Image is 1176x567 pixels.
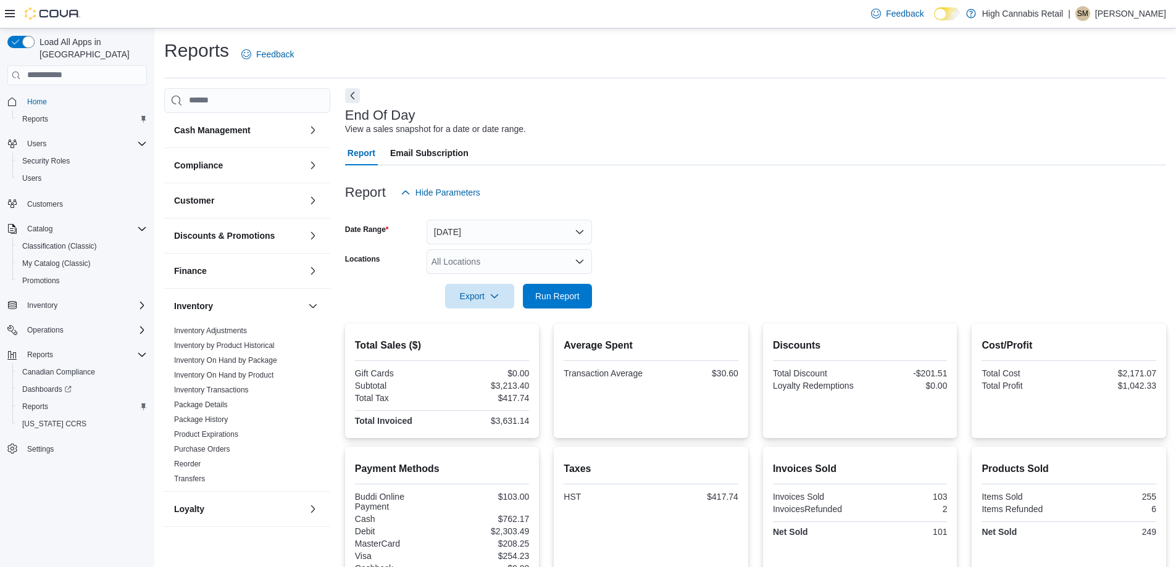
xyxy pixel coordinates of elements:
a: Reports [17,112,53,126]
span: Settings [22,441,147,457]
button: My Catalog (Classic) [12,255,152,272]
h3: OCM [174,538,194,550]
button: Compliance [306,158,320,173]
h1: Reports [164,38,229,63]
h3: Cash Management [174,124,251,136]
a: Canadian Compliance [17,365,100,379]
button: Customers [2,194,152,212]
a: Package History [174,415,228,424]
a: Users [17,171,46,186]
div: 2 [862,504,947,514]
div: Transaction Average [564,368,648,378]
span: Canadian Compliance [22,367,95,377]
button: Cash Management [174,124,303,136]
span: Reports [27,350,53,360]
div: 249 [1072,527,1156,537]
a: Dashboards [12,381,152,398]
nav: Complex example [7,88,147,490]
div: Total Profit [982,381,1066,391]
span: Home [27,97,47,107]
button: [DATE] [427,220,592,244]
h2: Average Spent [564,338,738,353]
a: Transfers [174,474,205,483]
button: Customer [306,193,320,208]
a: Home [22,94,52,109]
span: Promotions [17,273,147,288]
div: Total Discount [773,368,857,378]
h2: Payment Methods [355,461,530,476]
button: Classification (Classic) [12,238,152,255]
span: Export [452,284,507,308]
button: Loyalty [174,503,303,515]
button: Reports [12,110,152,128]
div: Invoices Sold [773,492,857,502]
div: Loyalty Redemptions [773,381,857,391]
strong: Net Sold [773,527,808,537]
span: Dashboards [22,384,72,394]
p: [PERSON_NAME] [1095,6,1166,21]
label: Locations [345,254,380,264]
div: $208.25 [444,539,529,548]
div: InvoicesRefunded [773,504,857,514]
a: Settings [22,442,59,457]
p: | [1068,6,1070,21]
span: Customers [22,196,147,211]
button: Discounts & Promotions [306,228,320,243]
input: Dark Mode [934,7,960,20]
div: $3,213.40 [444,381,529,391]
a: Reports [17,399,53,414]
div: Debit [355,526,440,536]
span: Run Report [535,290,580,302]
button: Discounts & Promotions [174,230,303,242]
div: Items Sold [982,492,1066,502]
h3: End Of Day [345,108,415,123]
div: Buddi Online Payment [355,492,440,511]
button: Inventory [306,299,320,313]
button: OCM [174,538,303,550]
button: Canadian Compliance [12,363,152,381]
span: Inventory [22,298,147,313]
h3: Report [345,185,386,200]
div: $1,042.33 [1072,381,1156,391]
span: Washington CCRS [17,416,147,431]
label: Date Range [345,225,389,234]
button: Loyalty [306,502,320,516]
button: Users [22,136,51,151]
a: Product Expirations [174,430,238,439]
span: Reorder [174,459,201,469]
a: Dashboards [17,382,77,397]
button: Compliance [174,159,303,172]
div: $2,171.07 [1072,368,1156,378]
span: Inventory On Hand by Package [174,355,277,365]
button: Customer [174,194,303,207]
h3: Discounts & Promotions [174,230,275,242]
span: Users [22,173,41,183]
button: OCM [306,537,320,552]
div: $417.74 [654,492,738,502]
button: Export [445,284,514,308]
span: Security Roles [17,154,147,168]
span: Inventory Adjustments [174,326,247,336]
div: Visa [355,551,440,561]
a: Inventory Transactions [174,386,249,394]
div: Gift Cards [355,368,440,378]
div: MasterCard [355,539,440,548]
span: Catalog [22,221,147,236]
span: Dark Mode [934,20,935,21]
button: Inventory [2,297,152,314]
button: Catalog [22,221,57,236]
a: Classification (Classic) [17,239,102,254]
a: Inventory by Product Historical [174,341,275,350]
span: Email Subscription [390,141,469,165]
div: $417.74 [444,393,529,403]
h2: Invoices Sold [773,461,948,476]
a: My Catalog (Classic) [17,256,96,271]
span: Feedback [256,48,294,60]
span: Inventory [27,300,57,310]
button: Reports [22,347,58,362]
a: Inventory Adjustments [174,326,247,335]
span: Report [348,141,375,165]
button: Finance [174,265,303,277]
button: Run Report [523,284,592,308]
span: Dashboards [17,382,147,397]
